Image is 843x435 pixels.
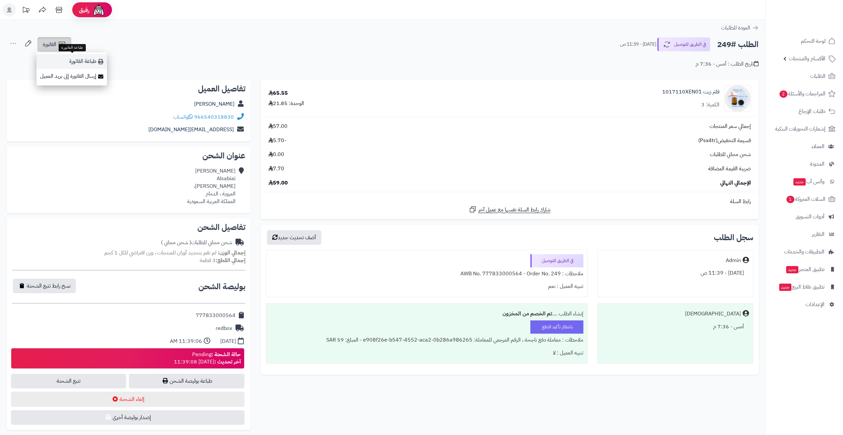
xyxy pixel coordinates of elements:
a: المراجعات والأسئلة2 [769,86,839,102]
a: طباعة الفاتورة [36,54,107,69]
span: الأقسام والمنتجات [789,54,825,63]
span: تطبيق المتجر [785,265,824,274]
div: شحن مجاني للطلبات [161,239,232,246]
span: 7.70 [268,165,284,173]
div: Admin [726,257,741,264]
span: جديد [793,178,806,186]
span: نسخ رابط تتبع الشحنة [27,282,71,290]
span: جديد [779,284,791,291]
span: جديد [786,266,798,273]
span: وآتس آب [793,177,824,186]
span: الطلبات [810,72,825,81]
a: طباعة بوليصة الشحن [129,374,244,388]
a: تتبع الشحنة [11,374,126,388]
a: وآتس آبجديد [769,174,839,190]
a: أدوات التسويق [769,209,839,225]
a: لوحة التحكم [769,33,839,49]
div: أمس - 7:36 م [602,320,749,333]
button: إلغاء الشحنة [11,392,244,407]
div: ملاحظات : AWB No. 777833000564 - Order No. 249 [270,267,583,280]
strong: آخر تحديث : [214,358,241,366]
div: بانتظار تأكيد الدفع [530,320,583,334]
span: تطبيق نقاط البيع [778,282,824,292]
div: 777833000564 [196,312,236,319]
span: شارك رابط السلة نفسها مع عميل آخر [478,206,551,214]
span: الإعدادات [806,300,824,309]
a: الإعدادات [769,297,839,312]
a: العودة للطلبات [721,24,759,32]
span: ( شحن مجاني ) [161,239,191,246]
a: التطبيقات والخدمات [769,244,839,260]
span: لوحة التحكم [801,36,825,46]
button: نسخ رابط تتبع الشحنة [13,279,76,293]
span: المراجعات والأسئلة [779,89,825,98]
div: رابط السلة [263,198,756,205]
span: رفيق [79,6,89,14]
span: إشعارات التحويلات البنكية [775,124,825,134]
a: إرسال الفاتورة إلى بريد العميل [36,69,107,84]
span: قسيمة التخفيض(Psx4tr) [698,137,751,144]
div: الوحدة: 21.85 [268,100,304,107]
a: التقارير [769,226,839,242]
a: الطلبات [769,68,839,84]
img: 1726488531-XEN01-90x90.png [725,85,751,112]
h2: بوليصة الشحن [198,283,245,291]
h2: تفاصيل العميل [12,85,245,93]
div: إنشاء الطلب .... [270,307,583,320]
small: [DATE] - 11:39 ص [620,41,656,48]
span: 2 [779,90,788,98]
small: 3 قطعة [200,256,245,264]
div: ملاحظات : معاملة دفع ناجحة ، الرقم المرجعي للمعاملة: e908f26e-b547-4552-aca2-0b286a986265 - المبل... [270,334,583,347]
a: إشعارات التحويلات البنكية [769,121,839,137]
a: 966540318830 [194,113,234,121]
h2: عنوان الشحن [12,152,245,160]
a: شارك رابط السلة نفسها مع عميل آخر [469,205,551,214]
a: واتساب [173,113,193,121]
h3: سجل الطلب [714,234,753,242]
div: [DEMOGRAPHIC_DATA] [685,310,741,318]
h2: تفاصيل الشحن [12,223,245,231]
span: 59.00 [268,179,288,187]
span: أدوات التسويق [796,212,824,221]
span: -5.70 [268,137,286,144]
button: أضف تحديث جديد [267,230,321,245]
a: الفاتورة [37,37,71,52]
span: طلبات الإرجاع [799,107,825,116]
button: إصدار بوليصة أخرى [11,410,244,425]
a: [EMAIL_ADDRESS][DOMAIN_NAME] [148,126,234,134]
img: logo-2.png [798,5,837,19]
div: [DATE] [220,338,236,345]
div: تنبيه العميل : لا [270,347,583,359]
div: تاريخ الطلب : أمس - 7:36 م [696,60,759,68]
span: 0.00 [268,151,284,158]
a: المدونة [769,156,839,172]
b: تم الخصم من المخزون [502,310,552,318]
span: ضريبة القيمة المضافة [708,165,751,173]
div: redbox [216,325,232,332]
a: السلات المتروكة1 [769,191,839,207]
a: طلبات الإرجاع [769,103,839,119]
div: تنبيه العميل : نعم [270,280,583,293]
span: السلات المتروكة [786,194,825,204]
div: الكمية: 3 [701,101,719,109]
span: العودة للطلبات [721,24,750,32]
div: 65.55 [268,89,288,97]
span: التطبيقات والخدمات [784,247,824,256]
a: تحديثات المنصة [18,3,34,18]
div: طباعة الفاتورة [59,44,86,51]
strong: إجمالي الوزن: [218,249,245,257]
img: ai-face.png [92,3,105,17]
strong: إجمالي القطع: [216,256,245,264]
a: [PERSON_NAME] [194,100,235,108]
span: إجمالي سعر المنتجات [710,123,751,130]
h2: الطلب #249 [717,38,759,51]
strong: حالة الشحنة : [211,351,241,358]
div: [DATE] - 11:39 ص [602,267,749,280]
span: العملاء [812,142,824,151]
a: تطبيق نقاط البيعجديد [769,279,839,295]
span: المدونة [810,159,824,169]
div: [PERSON_NAME] Alsabiai [PERSON_NAME]، العروبة ، الدمام المملكة العربية السعودية [187,167,236,205]
div: 11:39:06 AM [170,338,202,345]
div: في الطريق للتوصيل [530,254,583,267]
